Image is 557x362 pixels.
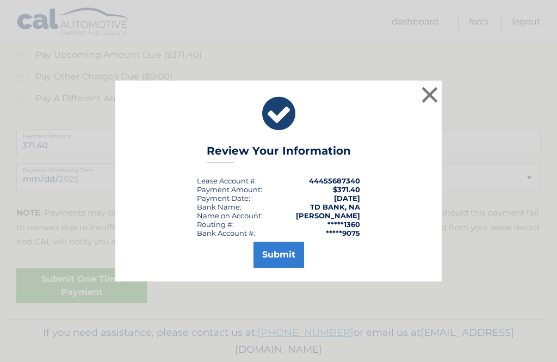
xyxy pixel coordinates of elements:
strong: 44455687340 [309,176,360,185]
h3: Review Your Information [207,144,351,163]
div: Bank Name: [197,203,242,211]
strong: TD BANK, NA [310,203,360,211]
span: [DATE] [334,194,360,203]
div: Bank Account #: [197,229,255,237]
button: Submit [253,242,304,268]
button: × [419,84,441,106]
div: : [197,194,250,203]
span: $371.40 [333,185,360,194]
div: Name on Account: [197,211,263,220]
div: Payment Amount: [197,185,262,194]
strong: [PERSON_NAME] [296,211,360,220]
div: Routing #: [197,220,234,229]
div: Lease Account #: [197,176,257,185]
span: Payment Date [197,194,249,203]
